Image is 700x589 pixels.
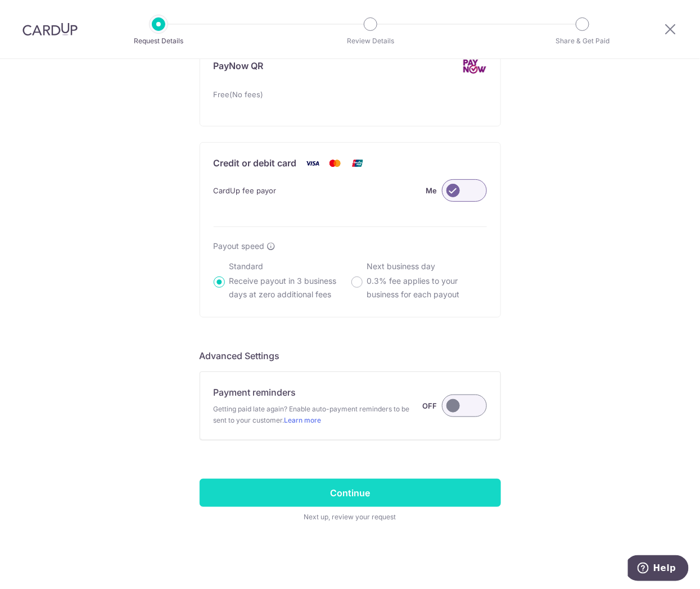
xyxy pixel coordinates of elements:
span: CardUp fee payor [214,184,277,197]
span: Next up, review your request [200,511,501,523]
p: Share & Get Paid [541,35,624,47]
span: translation missing: en.company.payment_requests.form.header.labels.advanced_settings [200,350,280,361]
div: Payout speed [214,241,487,252]
span: Free(No fees) [214,88,264,101]
img: Visa [301,156,324,170]
input: Continue [200,479,501,507]
p: Review Details [329,35,412,47]
p: PayNow QR [214,59,264,74]
p: 0.3% fee applies to your business for each payout [367,274,487,301]
div: Payment reminders Getting paid late again? Enable auto-payment reminders to be sent to your custo... [214,386,487,426]
p: Payment reminders [214,386,296,399]
img: Mastercard [324,156,346,170]
img: Union Pay [346,156,369,170]
label: Me [426,184,437,197]
iframe: Opens a widget where you can find more information [628,555,689,583]
p: Standard [229,261,349,272]
p: Credit or debit card [214,156,297,170]
p: Request Details [117,35,200,47]
span: Getting paid late again? Enable auto-payment reminders to be sent to your customer. [214,404,423,426]
label: OFF [423,399,437,413]
a: Learn more [284,416,322,424]
p: Next business day [367,261,487,272]
p: Receive payout in 3 business days at zero additional fees [229,274,349,301]
img: PayNow [462,59,487,74]
img: CardUp [22,22,78,36]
